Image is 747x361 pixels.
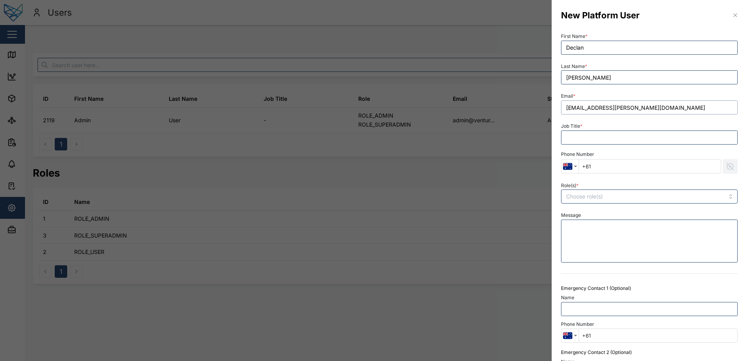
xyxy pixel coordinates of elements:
label: Message [561,213,581,218]
label: Job Title [561,123,583,129]
label: Role(s) [561,183,579,188]
button: Country selector [561,159,579,173]
label: Email [561,93,575,99]
label: First Name [561,34,588,39]
input: Choose role(s) [566,193,701,200]
div: Emergency Contact 1 (Optional) [561,285,738,292]
button: Country selector [561,329,579,343]
div: Phone Number [561,321,738,328]
label: Name [561,295,574,300]
h3: New Platform User [561,9,640,21]
label: Last Name [561,64,587,69]
div: Phone Number [561,151,738,158]
div: Emergency Contact 2 (Optional) [561,349,738,356]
